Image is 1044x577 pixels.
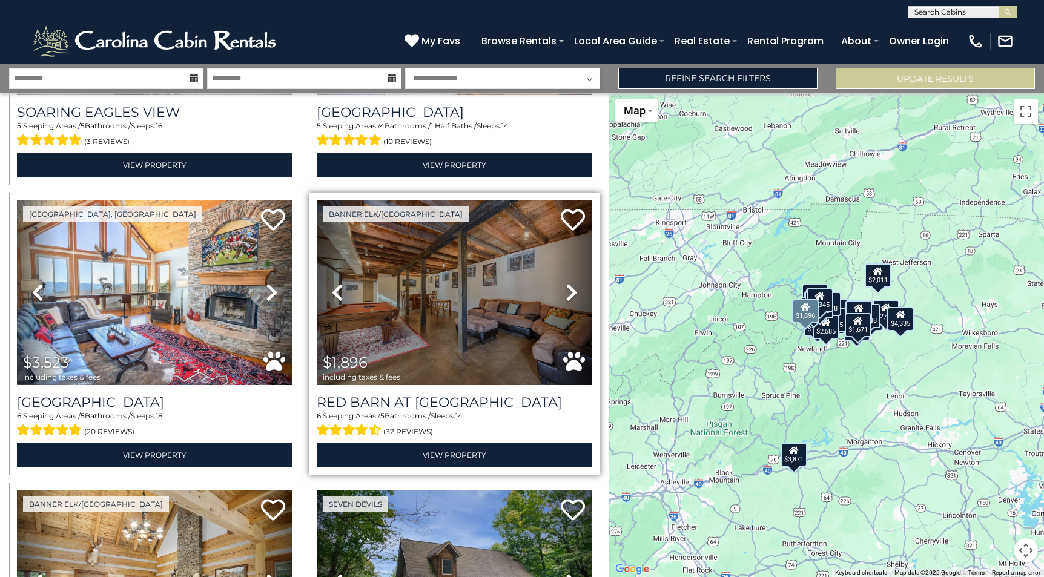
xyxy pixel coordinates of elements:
img: White-1-2.png [30,23,282,59]
div: $3,861 [845,300,872,325]
div: $2,416 [872,300,899,324]
div: Sleeping Areas / Bathrooms / Sleeps: [317,120,592,150]
a: Add to favorites [261,208,285,234]
a: View Property [317,443,592,467]
button: Change map style [615,99,658,122]
div: $1,671 [845,312,871,337]
button: Toggle fullscreen view [1014,99,1038,124]
span: (10 reviews) [383,134,432,150]
a: Refine Search Filters [618,68,818,89]
span: My Favs [421,33,460,48]
span: (32 reviews) [383,424,433,440]
span: 14 [501,121,509,130]
a: [GEOGRAPHIC_DATA] [317,104,592,120]
a: Soaring Eagles View [17,104,292,120]
img: thumbnail_163268934.jpeg [17,200,292,385]
span: 5 [81,121,85,130]
a: Local Area Guide [568,30,663,51]
div: Sleeping Areas / Bathrooms / Sleeps: [17,410,292,440]
img: thumbnail_163263166.jpeg [317,200,592,385]
span: Map data ©2025 Google [894,569,960,576]
span: 14 [455,411,463,420]
div: $2,375 [802,284,828,308]
span: 6 [17,411,21,420]
a: About [835,30,877,51]
h3: Red Barn at Tiffanys Estate [317,394,592,410]
a: Banner Elk/[GEOGRAPHIC_DATA] [23,496,169,512]
a: Owner Login [883,30,955,51]
a: Report a map error [992,569,1040,576]
span: including taxes & fees [23,373,101,381]
a: Add to favorites [561,208,585,234]
span: 1 Half Baths / [431,121,477,130]
span: 6 [317,411,321,420]
span: 5 [317,121,321,130]
div: $2,146 [844,317,870,341]
a: Rental Program [741,30,830,51]
h3: Mile High Lodge [17,394,292,410]
a: Add to favorites [261,498,285,524]
h3: Beech Mountain Vista [317,104,592,120]
a: [GEOGRAPHIC_DATA] [17,394,292,410]
div: $3,871 [781,442,807,466]
a: My Favs [405,33,463,49]
img: phone-regular-white.png [967,33,984,50]
div: $2,345 [807,288,833,312]
div: $1,896 [792,298,819,323]
button: Map camera controls [1014,538,1038,562]
span: 5 [81,411,85,420]
a: Red Barn at [GEOGRAPHIC_DATA] [317,394,592,410]
div: $2,188 [854,304,880,328]
span: $1,896 [323,354,368,371]
span: 4 [380,121,385,130]
span: (20 reviews) [84,424,134,440]
span: Map [624,104,646,117]
div: $4,335 [887,307,914,331]
span: 5 [17,121,21,130]
span: 18 [156,411,163,420]
span: $3,523 [23,354,69,371]
a: View Property [317,153,592,177]
div: Sleeping Areas / Bathrooms / Sleeps: [17,120,292,150]
a: [GEOGRAPHIC_DATA], [GEOGRAPHIC_DATA] [23,206,202,222]
a: View Property [17,153,292,177]
button: Keyboard shortcuts [835,569,887,577]
div: $2,585 [813,314,839,338]
span: 5 [380,411,385,420]
img: mail-regular-white.png [997,33,1014,50]
span: (3 reviews) [84,134,130,150]
img: Google [612,561,652,577]
a: Add to favorites [561,498,585,524]
a: Open this area in Google Maps (opens a new window) [612,561,652,577]
a: View Property [17,443,292,467]
a: Real Estate [669,30,736,51]
div: Sleeping Areas / Bathrooms / Sleeps: [317,410,592,440]
a: Terms (opens in new tab) [968,569,985,576]
a: Seven Devils [323,496,388,512]
button: Update Results [836,68,1035,89]
div: $2,011 [865,263,891,287]
a: Banner Elk/[GEOGRAPHIC_DATA] [323,206,469,222]
a: Browse Rentals [475,30,563,51]
span: including taxes & fees [323,373,400,381]
span: 16 [156,121,162,130]
div: $2,856 [807,294,833,318]
div: $1,806 [804,312,831,336]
